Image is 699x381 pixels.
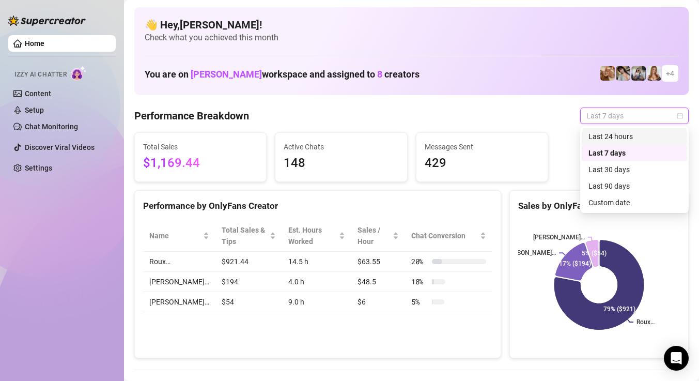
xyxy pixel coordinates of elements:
[143,252,215,272] td: Roux️‍…
[358,224,391,247] span: Sales / Hour
[411,230,478,241] span: Chat Conversion
[411,276,428,287] span: 18 %
[377,69,382,80] span: 8
[288,224,337,247] div: Est. Hours Worked
[25,164,52,172] a: Settings
[282,292,351,312] td: 9.0 h
[666,68,674,79] span: + 4
[25,39,44,48] a: Home
[8,16,86,26] img: logo-BBDzfeDw.svg
[588,180,680,192] div: Last 90 days
[282,252,351,272] td: 14.5 h
[588,147,680,159] div: Last 7 days
[533,234,585,241] text: [PERSON_NAME]…
[405,220,492,252] th: Chat Conversion
[616,66,630,81] img: Raven
[588,131,680,142] div: Last 24 hours
[582,161,687,178] div: Last 30 days
[588,197,680,208] div: Custom date
[145,32,678,43] span: Check what you achieved this month
[600,66,615,81] img: Roux️‍
[351,220,405,252] th: Sales / Hour
[143,292,215,312] td: [PERSON_NAME]…
[215,220,282,252] th: Total Sales & Tips
[586,108,682,124] span: Last 7 days
[582,194,687,211] div: Custom date
[411,296,428,308] span: 5 %
[25,123,78,131] a: Chat Monitoring
[425,154,539,173] span: 429
[25,89,51,98] a: Content
[588,164,680,175] div: Last 30 days
[282,272,351,292] td: 4.0 h
[582,145,687,161] div: Last 7 days
[143,272,215,292] td: [PERSON_NAME]…
[215,272,282,292] td: $194
[351,252,405,272] td: $63.55
[145,69,420,80] h1: You are on workspace and assigned to creators
[518,199,680,213] div: Sales by OnlyFans Creator
[677,113,683,119] span: calendar
[145,18,678,32] h4: 👋 Hey, [PERSON_NAME] !
[191,69,262,80] span: [PERSON_NAME]
[143,154,258,173] span: $1,169.44
[284,154,398,173] span: 148
[143,220,215,252] th: Name
[149,230,201,241] span: Name
[284,141,398,153] span: Active Chats
[25,143,95,151] a: Discover Viral Videos
[134,109,249,123] h4: Performance Breakdown
[664,346,689,371] div: Open Intercom Messenger
[425,141,539,153] span: Messages Sent
[582,128,687,145] div: Last 24 hours
[14,70,67,80] span: Izzy AI Chatter
[504,250,556,257] text: [PERSON_NAME]…
[215,252,282,272] td: $921.44
[71,66,87,81] img: AI Chatter
[631,66,646,81] img: ANDREA
[143,141,258,153] span: Total Sales
[351,272,405,292] td: $48.5
[351,292,405,312] td: $6
[25,106,44,114] a: Setup
[647,66,661,81] img: Roux
[215,292,282,312] td: $54
[411,256,428,267] span: 20 %
[222,224,268,247] span: Total Sales & Tips
[582,178,687,194] div: Last 90 days
[636,318,655,326] text: Roux️‍…
[143,199,492,213] div: Performance by OnlyFans Creator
